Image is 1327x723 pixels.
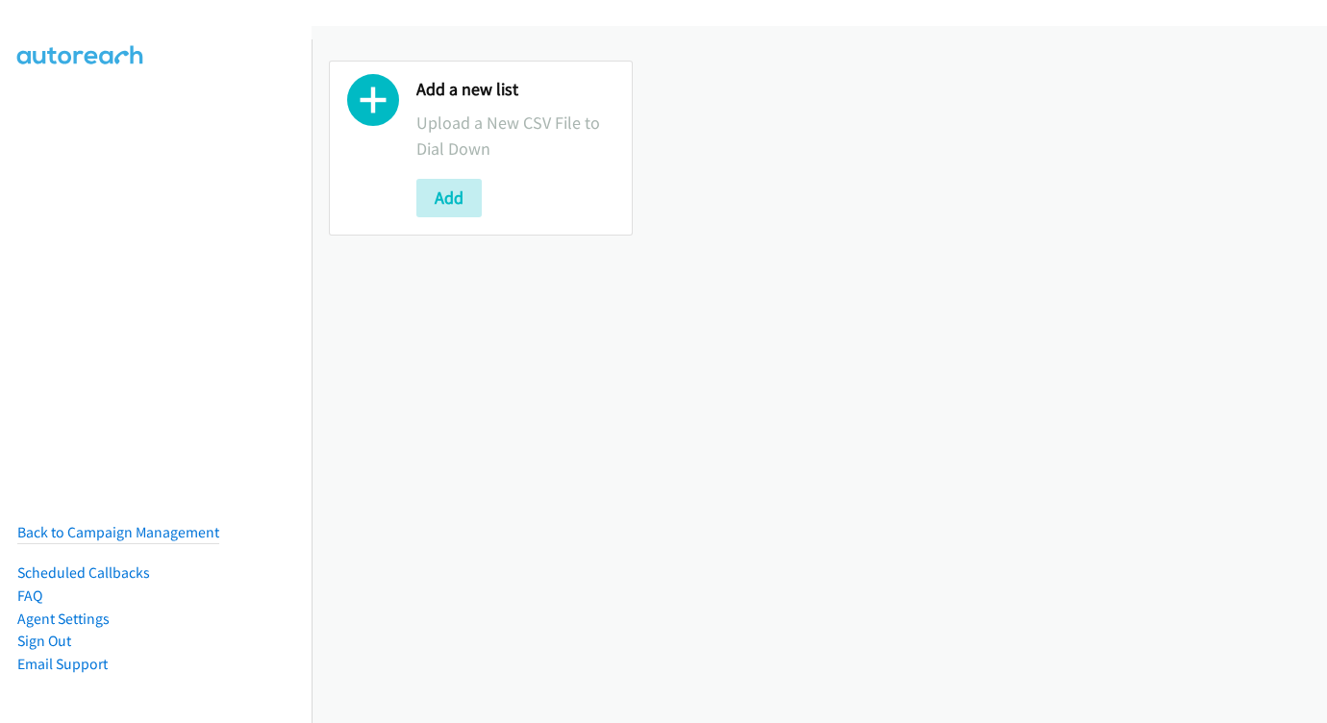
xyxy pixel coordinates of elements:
a: FAQ [17,586,42,605]
h2: Add a new list [416,79,614,101]
a: Agent Settings [17,610,110,628]
button: Add [416,179,482,217]
p: Upload a New CSV File to Dial Down [416,110,614,162]
a: Email Support [17,655,108,673]
a: Sign Out [17,632,71,650]
a: Scheduled Callbacks [17,563,150,582]
iframe: Checklist [1164,639,1313,709]
a: Back to Campaign Management [17,523,219,541]
iframe: Resource Center [1271,285,1327,437]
